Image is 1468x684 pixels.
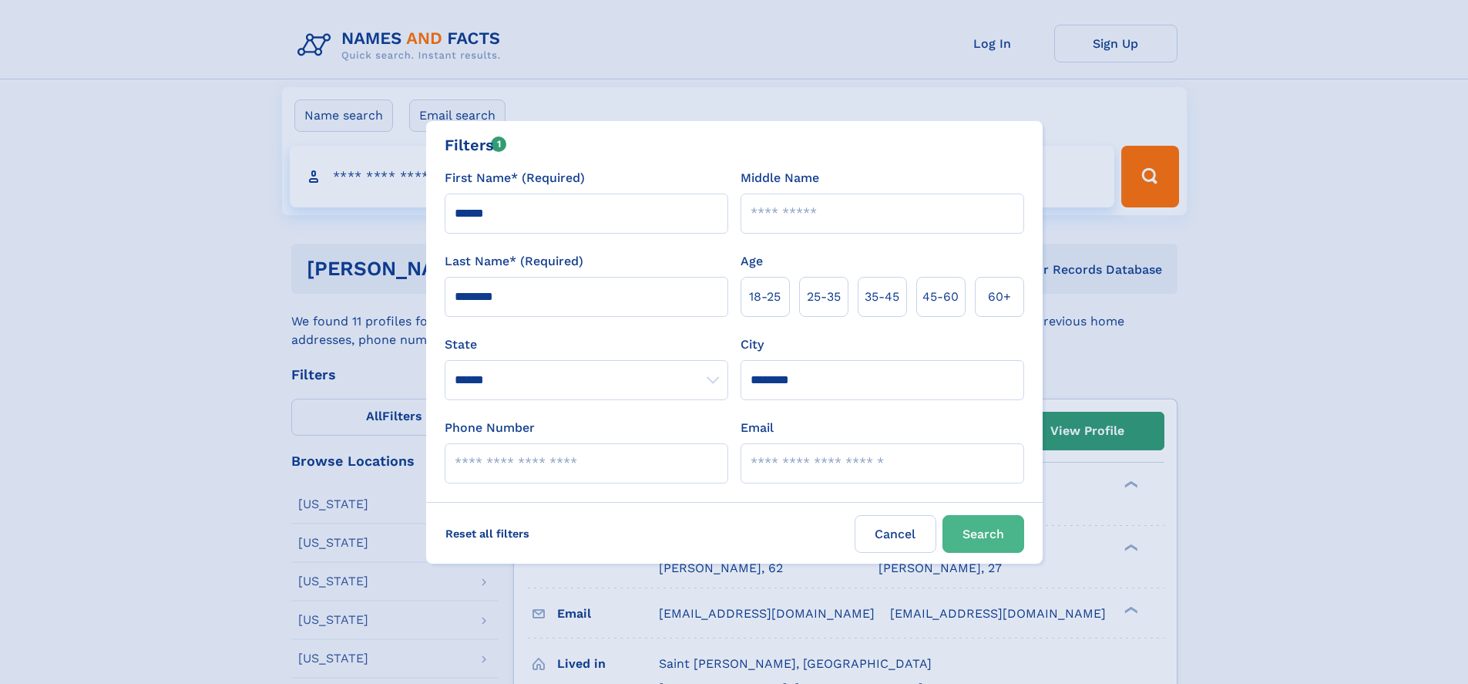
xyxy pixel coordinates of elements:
[741,169,819,187] label: Middle Name
[741,419,774,437] label: Email
[855,515,936,553] label: Cancel
[865,288,899,306] span: 35‑45
[445,169,585,187] label: First Name* (Required)
[942,515,1024,553] button: Search
[445,133,507,157] div: Filters
[741,335,764,354] label: City
[445,335,728,354] label: State
[988,288,1011,306] span: 60+
[741,252,763,271] label: Age
[749,288,781,306] span: 18‑25
[807,288,841,306] span: 25‑35
[435,515,539,552] label: Reset all filters
[445,419,535,437] label: Phone Number
[445,252,583,271] label: Last Name* (Required)
[922,288,959,306] span: 45‑60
